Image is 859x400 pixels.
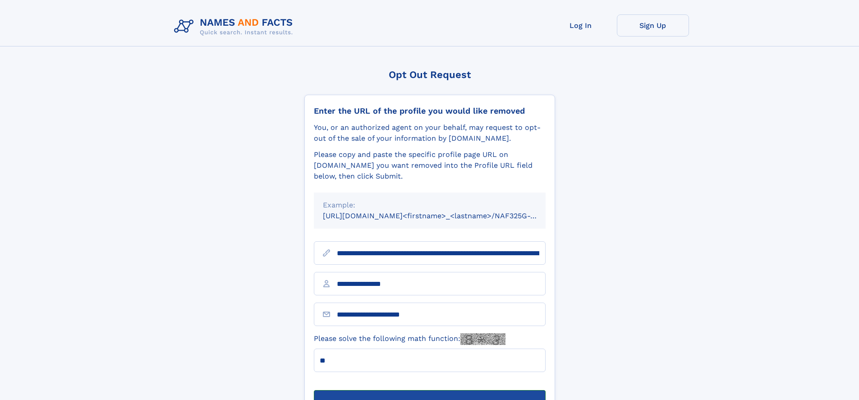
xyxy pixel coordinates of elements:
div: Enter the URL of the profile you would like removed [314,106,546,116]
div: Example: [323,200,537,211]
img: Logo Names and Facts [170,14,300,39]
small: [URL][DOMAIN_NAME]<firstname>_<lastname>/NAF325G-xxxxxxxx [323,211,563,220]
div: You, or an authorized agent on your behalf, may request to opt-out of the sale of your informatio... [314,122,546,144]
div: Opt Out Request [304,69,555,80]
div: Please copy and paste the specific profile page URL on [DOMAIN_NAME] you want removed into the Pr... [314,149,546,182]
label: Please solve the following math function: [314,333,505,345]
a: Log In [545,14,617,37]
a: Sign Up [617,14,689,37]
